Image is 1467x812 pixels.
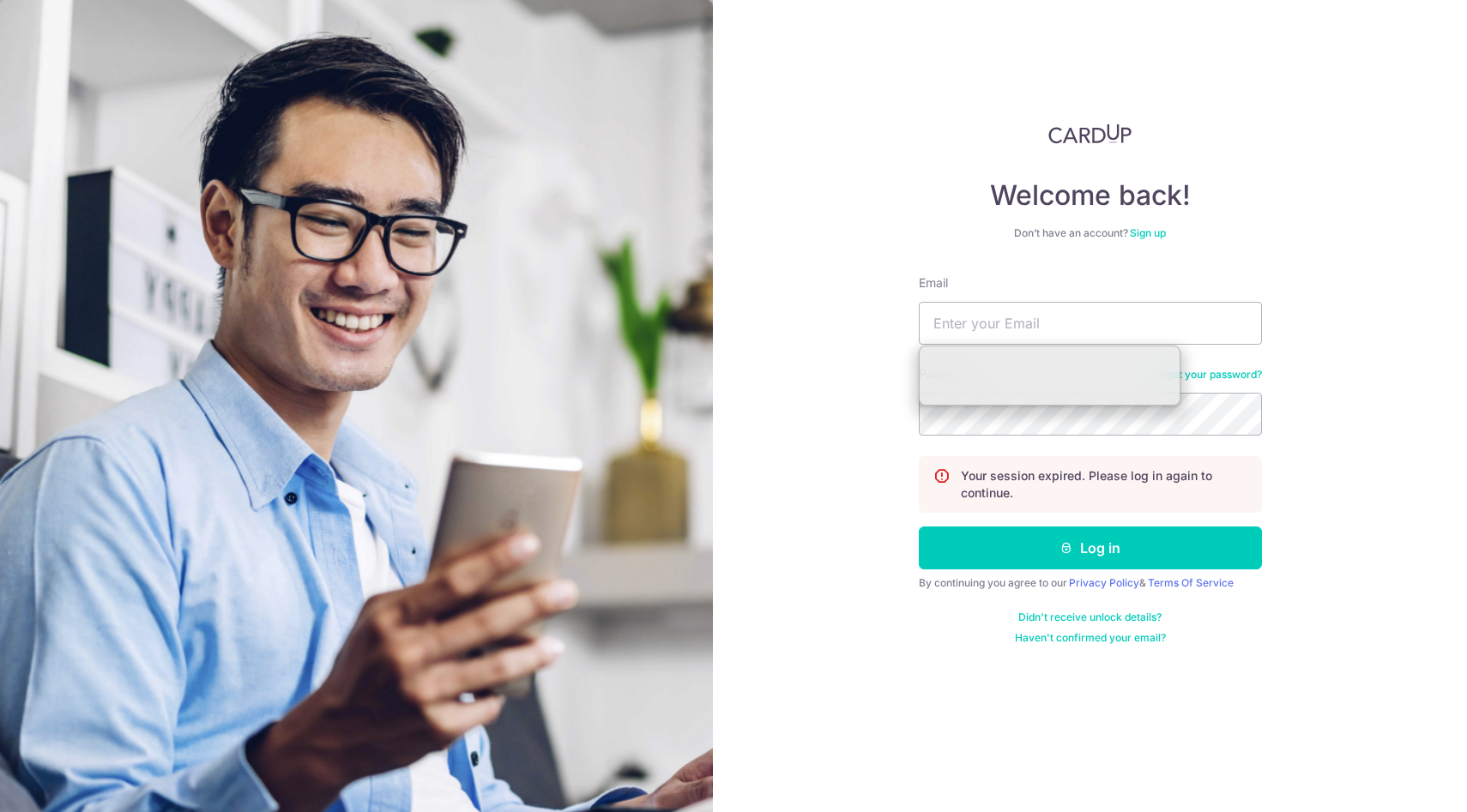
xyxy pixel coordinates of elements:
[1015,631,1166,645] a: Haven't confirmed your email?
[1148,576,1234,589] a: Terms Of Service
[1150,368,1262,382] a: Forgot your password?
[1018,611,1162,624] a: Didn't receive unlock details?
[919,302,1262,345] input: Enter your Email
[919,526,1262,569] button: Log in
[1130,226,1166,239] a: Sign up
[961,467,1247,502] p: Your session expired. Please log in again to continue.
[919,178,1262,213] h4: Welcome back!
[919,274,948,292] label: Email
[919,576,1262,590] div: By continuing you agree to our &
[1048,123,1132,144] img: CardUp Logo
[1069,576,1139,589] a: Privacy Policy
[919,226,1262,240] div: Don’t have an account?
